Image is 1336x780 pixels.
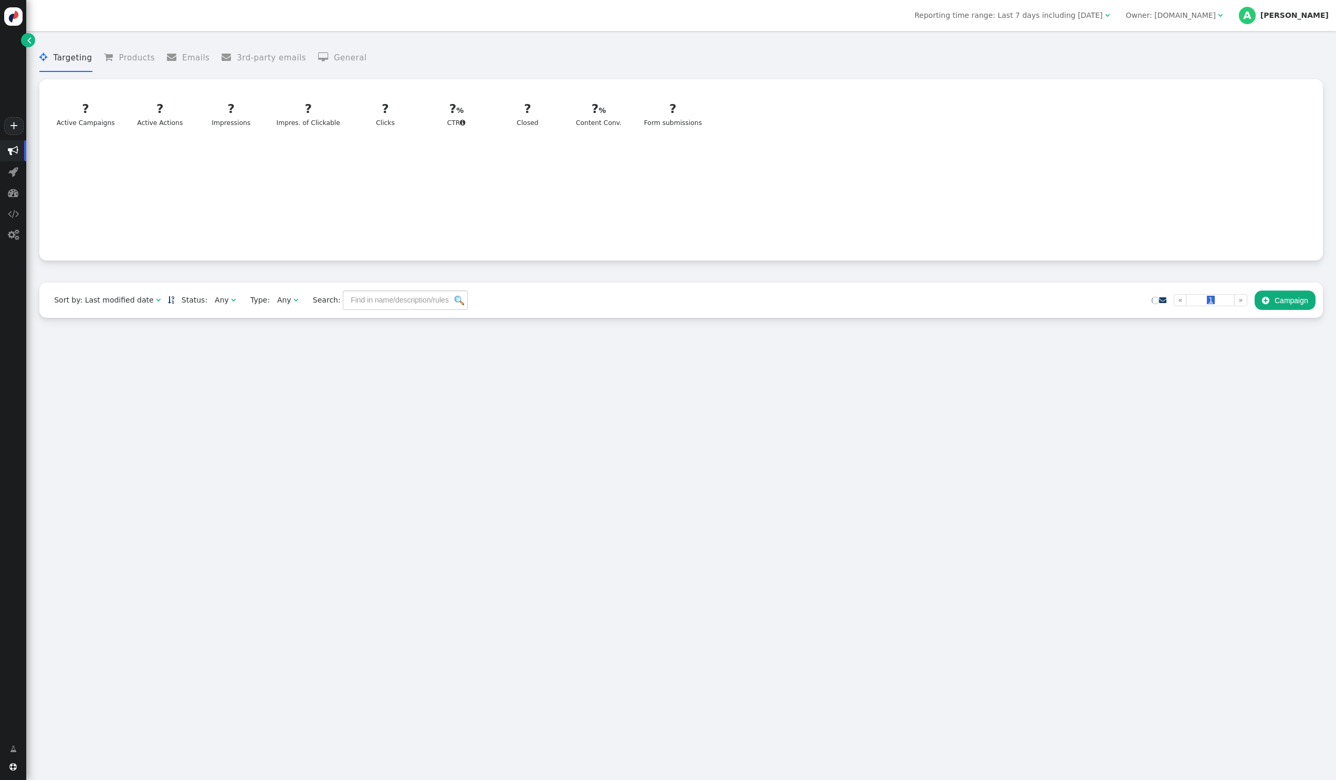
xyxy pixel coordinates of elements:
span:  [10,744,17,755]
span: Sorted in descending order [168,296,174,304]
div: Impressions [205,100,257,128]
div: ? [205,100,257,118]
div: Clicks [360,100,412,128]
span: Reporting time range: Last 7 days including [DATE] [914,11,1102,19]
li: 3rd-party emails [222,44,306,72]
div: Active Actions [134,100,186,128]
div: Any [277,295,291,306]
div: ? [134,100,186,118]
span:  [39,53,53,62]
a:  [1159,296,1166,304]
div: ? [502,100,554,118]
span:  [104,53,119,62]
span:  [231,296,236,304]
div: A [1239,7,1256,24]
div: ? [573,100,625,118]
img: logo-icon.svg [4,7,23,26]
div: Closed [502,100,554,128]
div: Impres. of Clickable [277,100,340,128]
div: CTR [430,100,482,128]
span:  [460,119,466,126]
a: ?Form submissions [637,93,708,134]
li: Products [104,44,155,72]
button: Campaign [1255,290,1316,309]
a: ?Impressions [199,93,264,134]
div: Active Campaigns [57,100,115,128]
div: Owner: [DOMAIN_NAME] [1125,10,1216,21]
a: + [4,117,23,135]
span:  [1218,12,1223,19]
span:  [9,763,17,771]
a:  [168,296,174,304]
a: ?Content Conv. [566,93,631,134]
span:  [222,53,237,62]
span:  [1105,12,1110,19]
span:  [1262,296,1269,305]
div: [PERSON_NAME] [1260,11,1329,20]
a: ?Closed [495,93,560,134]
span:  [293,296,298,304]
div: Sort by: Last modified date [54,295,153,306]
a: ?Active Campaigns [50,93,121,134]
div: Any [215,295,229,306]
input: Find in name/description/rules [343,290,468,309]
span:  [8,145,18,156]
img: icon_search.png [455,296,464,305]
li: General [318,44,367,72]
a: ?CTR [424,93,489,134]
div: Content Conv. [573,100,625,128]
a: « [1174,294,1187,306]
span: Search: [306,296,341,304]
span: 1 [1207,296,1215,304]
div: ? [360,100,412,118]
span:  [27,35,31,46]
a: ?Active Actions [128,93,192,134]
span:  [167,53,182,62]
div: ? [644,100,702,118]
span:  [8,167,18,177]
a:  [21,33,35,47]
span: Type: [243,295,270,306]
span:  [318,53,334,62]
div: ? [430,100,482,118]
span:  [156,296,161,304]
span:  [8,188,18,198]
li: Emails [167,44,210,72]
span: Status: [174,295,207,306]
a: ?Impres. of Clickable [270,93,346,134]
span:  [1159,296,1166,304]
a: ?Clicks [353,93,417,134]
div: ? [57,100,115,118]
div: ? [277,100,340,118]
span:  [8,209,19,219]
span:  [8,230,19,240]
a:  [3,740,24,758]
li: Targeting [39,44,92,72]
div: Form submissions [644,100,702,128]
a: » [1234,294,1247,306]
